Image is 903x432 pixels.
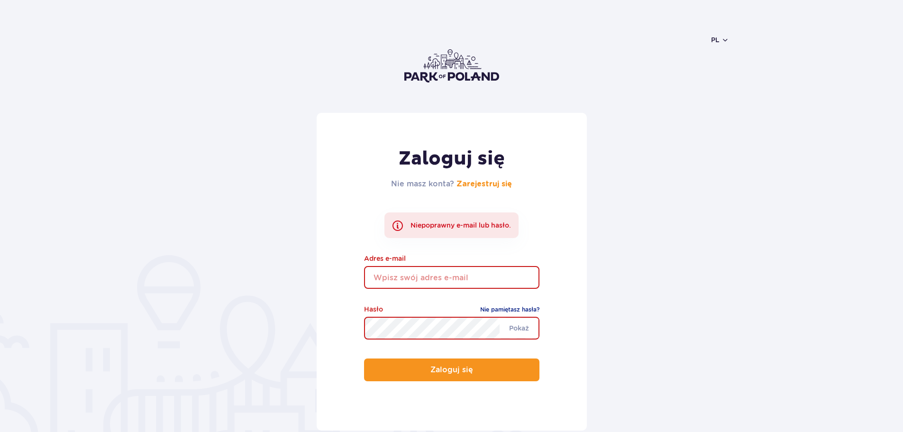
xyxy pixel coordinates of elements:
label: Hasło [364,304,383,314]
p: Zaloguj się [430,366,473,374]
button: pl [711,35,729,45]
button: Zaloguj się [364,358,539,381]
label: Adres e-mail [364,253,539,264]
input: Wpisz swój adres e-mail [364,266,539,289]
a: Nie pamiętasz hasła? [480,305,539,314]
h2: Nie masz konta? [391,178,512,190]
a: Zarejestruj się [456,180,512,188]
span: Pokaż [500,318,538,338]
img: Park of Poland logo [404,49,499,83]
div: Niepoprawny e-mail lub hasło. [384,212,519,238]
h1: Zaloguj się [391,147,512,171]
